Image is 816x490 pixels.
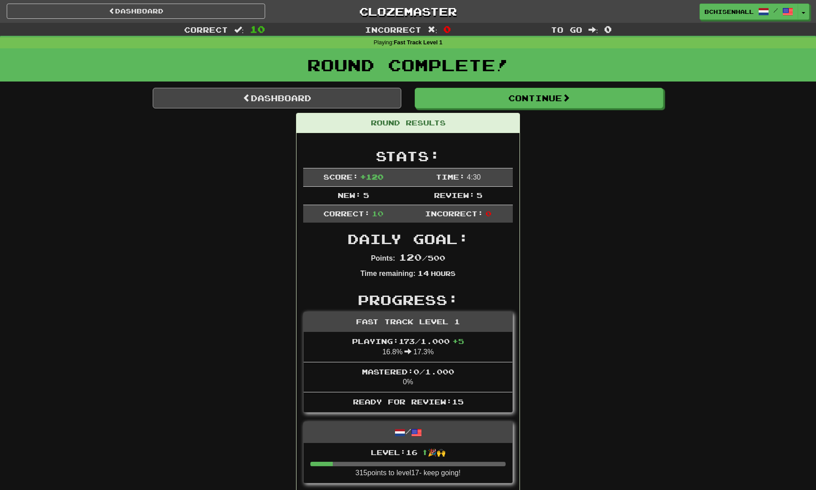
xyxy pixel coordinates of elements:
[467,173,481,181] span: 4 : 30
[371,448,446,456] span: Level: 16
[365,25,421,34] span: Incorrect
[704,8,754,16] span: bchisenhall
[417,269,429,277] span: 14
[153,88,401,108] a: Dashboard
[773,7,778,13] span: /
[323,209,370,218] span: Correct:
[399,254,445,262] span: / 500
[362,367,454,376] span: Mastered: 0 / 1.000
[360,172,383,181] span: + 120
[443,24,451,34] span: 0
[323,172,358,181] span: Score:
[279,4,537,19] a: Clozemaster
[303,149,513,163] h2: Stats:
[604,24,612,34] span: 0
[363,191,369,199] span: 5
[417,448,446,456] span: ⬆🎉🙌
[304,312,512,332] div: Fast Track Level 1
[436,172,465,181] span: Time:
[296,113,520,133] div: Round Results
[551,25,582,34] span: To go
[353,397,464,406] span: Ready for Review: 15
[431,270,455,277] small: Hours
[425,209,483,218] span: Incorrect:
[304,422,512,443] div: /
[338,191,361,199] span: New:
[371,254,395,262] strong: Points:
[588,26,598,34] span: :
[304,332,512,362] li: 16.8% 17.3%
[452,337,464,345] span: + 5
[372,209,383,218] span: 10
[3,56,813,74] h1: Round Complete!
[434,191,475,199] span: Review:
[250,24,265,34] span: 10
[700,4,798,20] a: bchisenhall /
[7,4,265,19] a: Dashboard
[304,362,512,393] li: 0%
[477,191,482,199] span: 5
[485,209,491,218] span: 0
[399,252,422,262] span: 120
[352,337,464,345] span: Playing: 173 / 1.000
[428,26,438,34] span: :
[415,88,663,108] button: Continue
[184,25,228,34] span: Correct
[394,39,442,46] strong: Fast Track Level 1
[234,26,244,34] span: :
[361,270,416,277] strong: Time remaining:
[303,232,513,246] h2: Daily Goal:
[303,292,513,307] h2: Progress:
[304,443,512,483] li: 315 points to level 17 - keep going!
